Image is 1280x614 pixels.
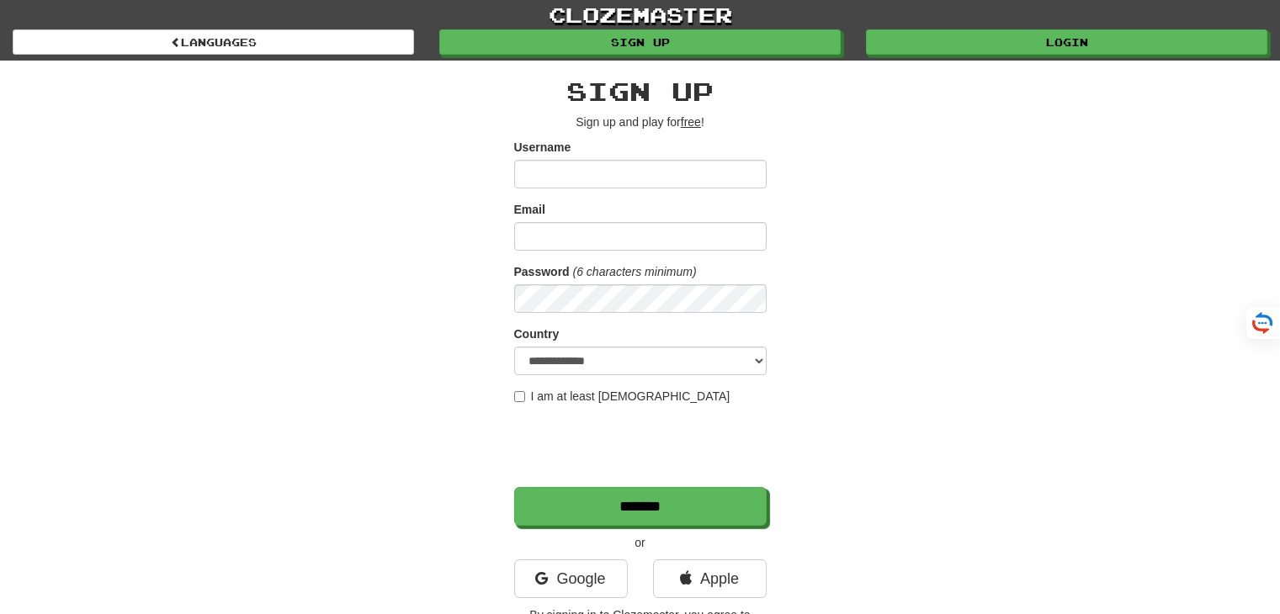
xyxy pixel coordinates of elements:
[514,559,628,598] a: Google
[514,391,525,402] input: I am at least [DEMOGRAPHIC_DATA]
[653,559,767,598] a: Apple
[866,29,1267,55] a: Login
[681,115,701,129] u: free
[13,29,414,55] a: Languages
[514,326,560,342] label: Country
[514,263,570,280] label: Password
[514,139,571,156] label: Username
[514,413,770,479] iframe: reCAPTCHA
[514,201,545,218] label: Email
[514,534,767,551] p: or
[439,29,841,55] a: Sign up
[514,114,767,130] p: Sign up and play for !
[514,77,767,105] h2: Sign up
[573,265,697,278] em: (6 characters minimum)
[514,388,730,405] label: I am at least [DEMOGRAPHIC_DATA]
